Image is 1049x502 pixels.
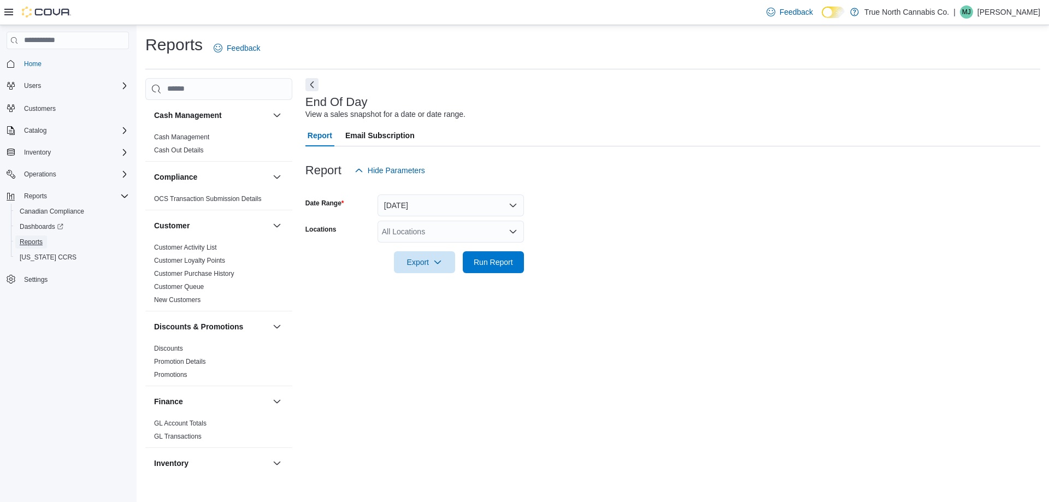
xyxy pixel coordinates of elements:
span: Canadian Compliance [15,205,129,218]
div: Customer [145,241,292,311]
a: [US_STATE] CCRS [15,251,81,264]
a: Customer Activity List [154,244,217,251]
span: Email Subscription [345,125,415,146]
span: Customer Purchase History [154,269,234,278]
span: Customer Loyalty Points [154,256,225,265]
span: Customers [24,104,56,113]
span: Feedback [227,43,260,54]
button: Settings [2,271,133,287]
button: [US_STATE] CCRS [11,250,133,265]
button: Discounts & Promotions [270,320,284,333]
button: Compliance [154,172,268,182]
a: Feedback [209,37,264,59]
span: Feedback [780,7,813,17]
span: Dashboards [15,220,129,233]
a: Promotions [154,371,187,379]
button: Reports [11,234,133,250]
span: [US_STATE] CCRS [20,253,76,262]
span: Promotion Details [154,357,206,366]
a: GL Transactions [154,433,202,440]
button: Catalog [20,124,51,137]
span: Reports [15,235,129,249]
a: New Customers [154,296,201,304]
span: Catalog [24,126,46,135]
span: Reports [20,238,43,246]
h3: Customer [154,220,190,231]
a: Reports [15,235,47,249]
span: MJ [962,5,971,19]
h3: Cash Management [154,110,222,121]
a: Canadian Compliance [15,205,89,218]
button: Export [394,251,455,273]
span: GL Account Totals [154,419,207,428]
a: Dashboards [15,220,68,233]
button: Operations [2,167,133,182]
button: Catalog [2,123,133,138]
button: Users [20,79,45,92]
span: Run Report [474,257,513,268]
h3: Report [305,164,341,177]
button: Reports [20,190,51,203]
p: [PERSON_NAME] [977,5,1040,19]
nav: Complex example [7,51,129,316]
span: Dashboards [20,222,63,231]
button: Open list of options [509,227,517,236]
div: Finance [145,417,292,447]
a: Cash Management [154,133,209,141]
span: Discounts [154,344,183,353]
span: Canadian Compliance [20,207,84,216]
button: Finance [270,395,284,408]
span: Home [24,60,42,68]
span: Catalog [20,124,129,137]
span: Cash Management [154,133,209,141]
a: Customer Queue [154,283,204,291]
span: Dark Mode [822,18,822,19]
span: Operations [20,168,129,181]
span: Customer Activity List [154,243,217,252]
button: Next [305,78,319,91]
div: View a sales snapshot for a date or date range. [305,109,465,120]
input: Dark Mode [822,7,845,18]
button: Inventory [154,458,268,469]
a: Cash Out Details [154,146,204,154]
span: Inventory [20,146,129,159]
span: Hide Parameters [368,165,425,176]
button: Cash Management [154,110,268,121]
a: Customers [20,102,60,115]
button: Canadian Compliance [11,204,133,219]
span: Users [20,79,129,92]
span: Settings [24,275,48,284]
span: GL Transactions [154,432,202,441]
h3: Inventory [154,458,188,469]
button: Customers [2,100,133,116]
span: Reports [24,192,47,200]
button: Customer [270,219,284,232]
button: [DATE] [378,194,524,216]
p: True North Cannabis Co. [864,5,949,19]
p: | [953,5,956,19]
button: Operations [20,168,61,181]
a: GL Account Totals [154,420,207,427]
h3: Compliance [154,172,197,182]
a: Dashboards [11,219,133,234]
button: Inventory [2,145,133,160]
button: Discounts & Promotions [154,321,268,332]
button: Inventory [270,457,284,470]
a: Customer Loyalty Points [154,257,225,264]
span: Cash Out Details [154,146,204,155]
span: Export [400,251,449,273]
span: Washington CCRS [15,251,129,264]
div: Compliance [145,192,292,210]
button: Reports [2,188,133,204]
h3: Finance [154,396,183,407]
span: Users [24,81,41,90]
button: Compliance [270,170,284,184]
a: Promotion Details [154,358,206,365]
div: Cash Management [145,131,292,161]
h3: Discounts & Promotions [154,321,243,332]
span: Home [20,57,129,70]
span: Customers [20,101,129,115]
